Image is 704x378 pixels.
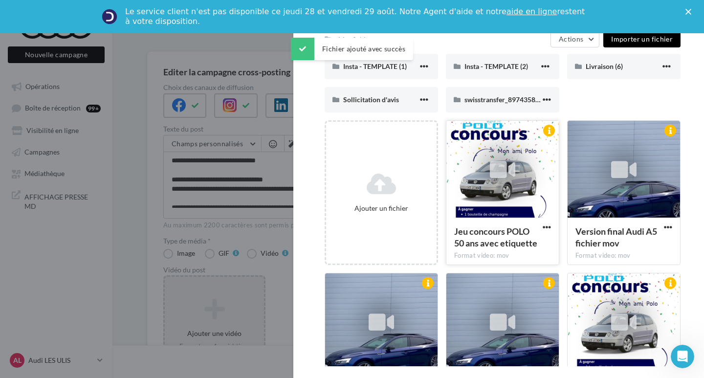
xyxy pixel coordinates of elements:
[454,226,537,248] span: Jeu concours POLO 50 ans avec etiquette
[559,35,583,43] span: Actions
[685,9,695,15] div: Fermer
[550,31,599,47] button: Actions
[102,9,117,24] img: Profile image for Service-Client
[291,38,413,60] div: Fichier ajouté avec succès
[575,251,672,260] div: Format video: mov
[586,62,623,70] span: Livraison (6)
[343,95,399,104] span: Sollicitation d'avis
[611,35,673,43] span: Importer un fichier
[506,7,557,16] a: aide en ligne
[603,31,681,47] button: Importer un fichier
[125,7,587,26] div: Le service client n'est pas disponible ce jeudi 28 et vendredi 29 août. Notre Agent d'aide et not...
[464,62,528,70] span: Insta - TEMPLATE (2)
[464,95,639,104] span: swisstransfer_8974358b-caa4-4894-9ad3-cd76bbce0dc9
[343,62,407,70] span: Insta - TEMPLATE (1)
[575,226,657,248] span: Version final Audi A5 fichier mov
[454,251,551,260] div: Format video: mov
[671,345,694,368] iframe: Intercom live chat
[338,35,375,44] div: Mes fichiers
[330,203,433,213] div: Ajouter un fichier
